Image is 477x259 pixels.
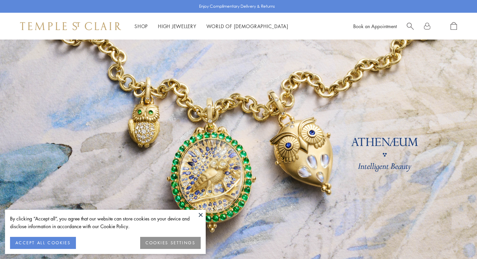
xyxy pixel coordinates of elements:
[20,22,121,30] img: Temple St. Clair
[353,23,397,29] a: Book an Appointment
[158,23,196,29] a: High JewelleryHigh Jewellery
[134,22,288,30] nav: Main navigation
[407,22,414,30] a: Search
[134,23,148,29] a: ShopShop
[451,22,457,30] a: Open Shopping Bag
[10,237,76,249] button: ACCEPT ALL COOKIES
[206,23,288,29] a: World of [DEMOGRAPHIC_DATA]World of [DEMOGRAPHIC_DATA]
[199,3,275,10] p: Enjoy Complimentary Delivery & Returns
[140,237,201,249] button: COOKIES SETTINGS
[10,215,201,230] div: By clicking “Accept all”, you agree that our website can store cookies on your device and disclos...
